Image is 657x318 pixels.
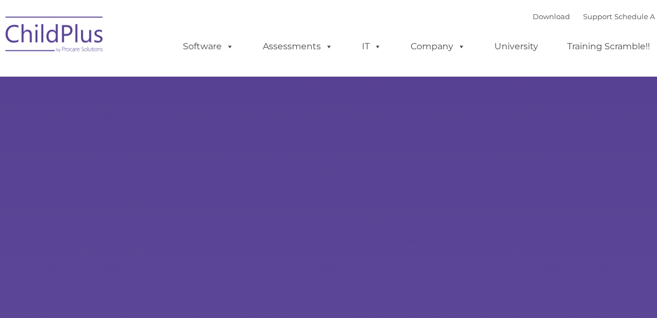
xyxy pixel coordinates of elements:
a: Support [583,12,612,21]
a: University [483,36,549,57]
a: IT [351,36,393,57]
a: Software [172,36,245,57]
a: Assessments [252,36,344,57]
a: Company [400,36,476,57]
a: Download [533,12,570,21]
